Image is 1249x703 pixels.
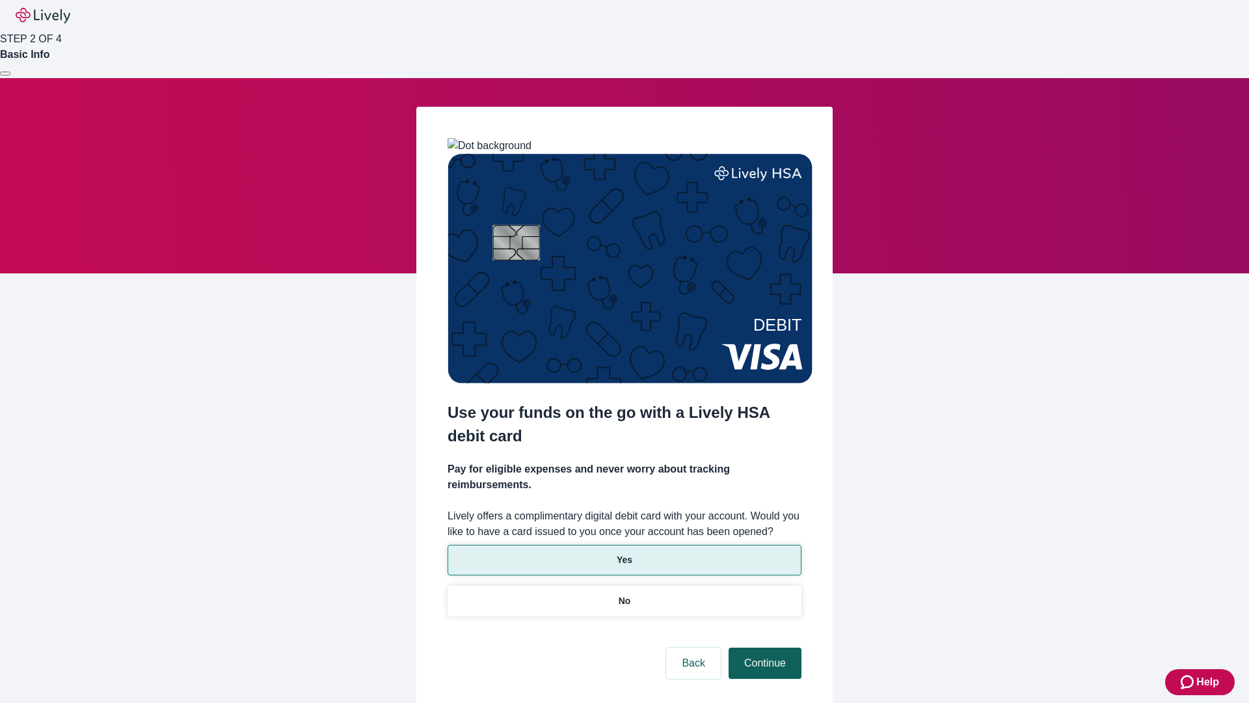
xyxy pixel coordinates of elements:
[1196,674,1219,690] span: Help
[448,586,801,616] button: No
[617,553,632,567] p: Yes
[448,545,801,575] button: Yes
[448,462,801,493] h4: Pay for eligible expenses and never worry about tracking reimbursements.
[666,648,721,679] button: Back
[448,138,531,154] img: Dot background
[1181,674,1196,690] svg: Zendesk support icon
[619,594,631,608] p: No
[16,8,70,23] img: Lively
[729,648,801,679] button: Continue
[448,508,801,540] label: Lively offers a complimentary digital debit card with your account. Would you like to have a card...
[1165,669,1235,695] button: Zendesk support iconHelp
[448,154,813,383] img: Debit card
[448,401,801,448] h2: Use your funds on the go with a Lively HSA debit card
